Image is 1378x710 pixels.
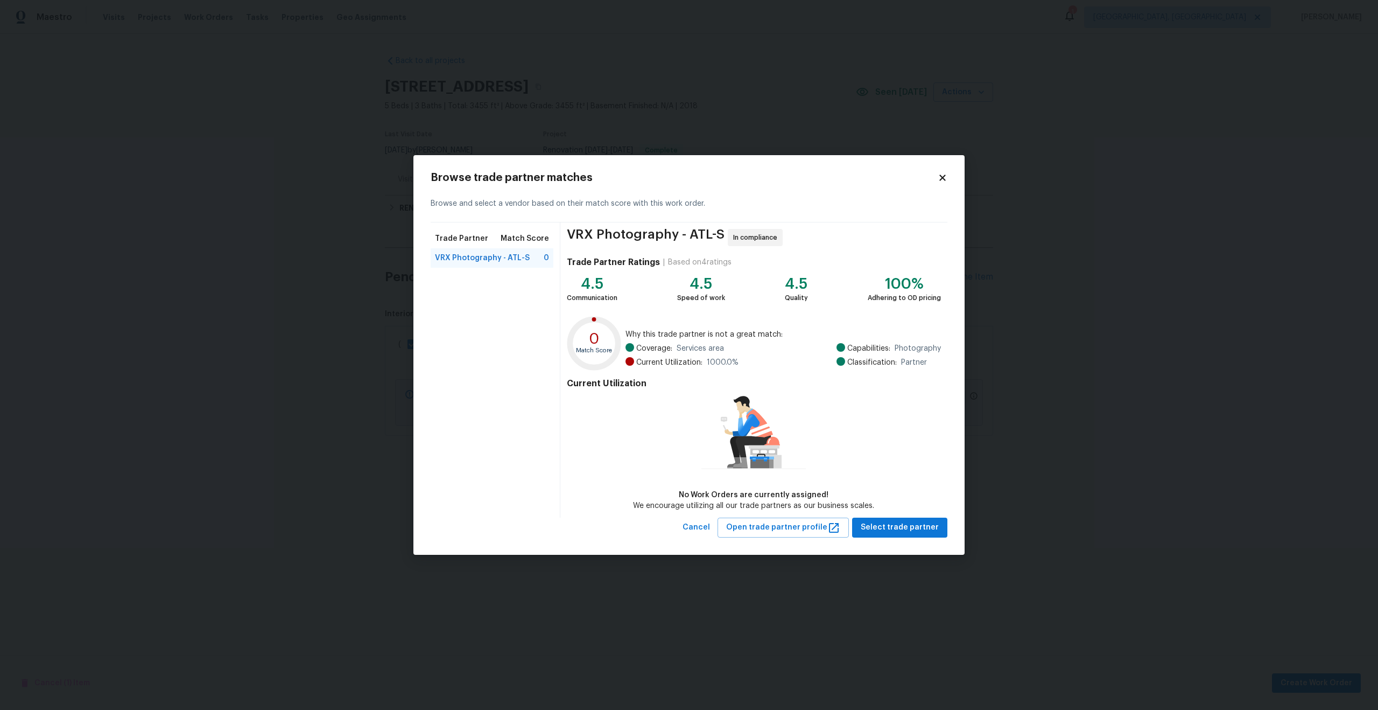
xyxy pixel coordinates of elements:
span: Partner [901,357,927,368]
span: Capabilities: [847,343,890,354]
div: Browse and select a vendor based on their match score with this work order. [431,185,947,222]
div: We encourage utilizing all our trade partners as our business scales. [633,500,874,511]
span: 1000.0 % [707,357,739,368]
span: Match Score [501,233,549,244]
span: Services area [677,343,724,354]
span: Why this trade partner is not a great match: [625,329,941,340]
span: In compliance [733,232,782,243]
button: Open trade partner profile [718,518,849,538]
text: 0 [589,331,600,346]
span: Select trade partner [861,521,939,534]
div: Adhering to OD pricing [868,293,941,303]
button: Select trade partner [852,518,947,538]
div: Speed of work [677,293,725,303]
span: Current Utilization: [636,357,702,368]
div: | [660,257,668,268]
span: Coverage: [636,343,672,354]
div: 100% [868,279,941,289]
span: Classification: [847,357,897,368]
button: Cancel [678,518,714,538]
span: VRX Photography - ATL-S [435,253,530,263]
div: 4.5 [677,279,725,289]
span: Cancel [683,521,710,534]
span: Open trade partner profile [726,521,840,534]
text: Match Score [576,348,612,354]
div: Based on 4 ratings [668,257,732,268]
h4: Trade Partner Ratings [567,257,660,268]
div: 4.5 [567,279,617,289]
div: No Work Orders are currently assigned! [633,490,874,500]
div: Quality [785,293,808,303]
h2: Browse trade partner matches [431,172,938,183]
div: Communication [567,293,617,303]
span: VRX Photography - ATL-S [567,229,725,246]
span: 0 [544,253,549,263]
span: Trade Partner [435,233,488,244]
div: 4.5 [785,279,808,289]
span: Photography [895,343,941,354]
h4: Current Utilization [567,378,941,389]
